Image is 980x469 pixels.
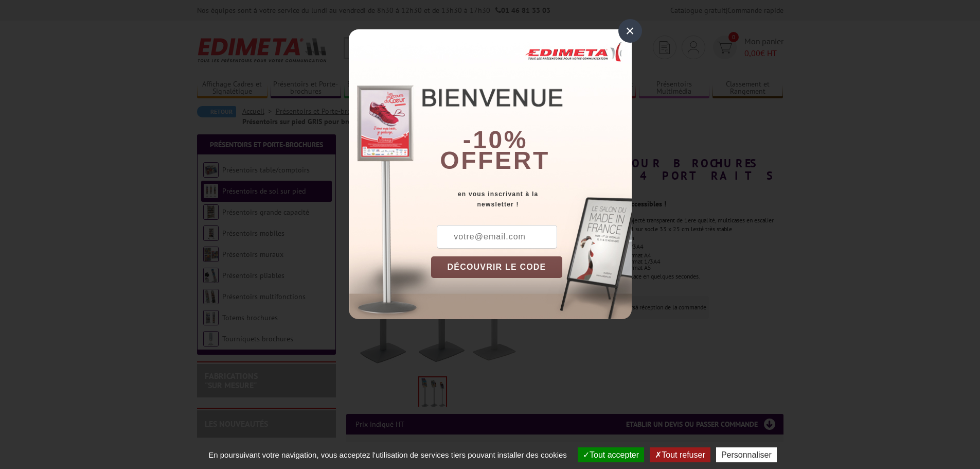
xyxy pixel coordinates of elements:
button: Tout refuser [650,447,710,462]
div: en vous inscrivant à la newsletter ! [431,189,632,210]
b: -10% [463,126,528,153]
button: DÉCOUVRIR LE CODE [431,256,563,278]
button: Tout accepter [578,447,644,462]
button: Personnaliser (fenêtre modale) [716,447,777,462]
input: votre@email.com [437,225,557,249]
span: En poursuivant votre navigation, vous acceptez l'utilisation de services tiers pouvant installer ... [203,450,572,459]
div: × [618,19,642,43]
font: offert [440,147,550,174]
